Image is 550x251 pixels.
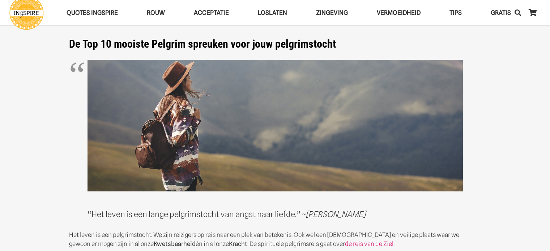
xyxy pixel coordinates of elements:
[316,9,348,16] span: Zingeving
[449,9,462,16] span: TIPS
[362,4,435,22] a: VERMOEIDHEIDVERMOEIDHEID Menu
[377,9,421,16] span: VERMOEIDHEID
[243,4,302,22] a: LoslatenLoslaten Menu
[306,209,366,219] em: [PERSON_NAME]
[258,9,287,16] span: Loslaten
[194,9,229,16] span: Acceptatie
[491,9,511,16] span: GRATIS
[435,4,476,22] a: TIPSTIPS Menu
[179,4,243,22] a: AcceptatieAcceptatie Menu
[147,9,165,16] span: ROUW
[88,60,463,192] img: Meer zingeving vinden op ingspire het zingevingsplatform
[69,38,481,51] h1: De Top 10 mooiste Pelgrim spreuken voor jouw pelgrimstocht
[154,240,196,247] strong: Kwetsbaarheid
[302,4,362,22] a: ZingevingZingeving Menu
[511,4,525,22] a: Zoeken
[67,9,118,16] span: QUOTES INGSPIRE
[69,230,481,248] p: Het leven is een pelgrimstocht. We zijn reizigers op reis naar een plek van betekenis. Ook wel ee...
[229,240,247,247] strong: Kracht
[88,60,463,221] p: “Het leven is een lange pelgrimstocht van angst naar liefde.” ~
[132,4,179,22] a: ROUWROUW Menu
[52,4,132,22] a: QUOTES INGSPIREQUOTES INGSPIRE Menu
[476,4,525,22] a: GRATISGRATIS Menu
[345,240,393,247] a: de reis van de Ziel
